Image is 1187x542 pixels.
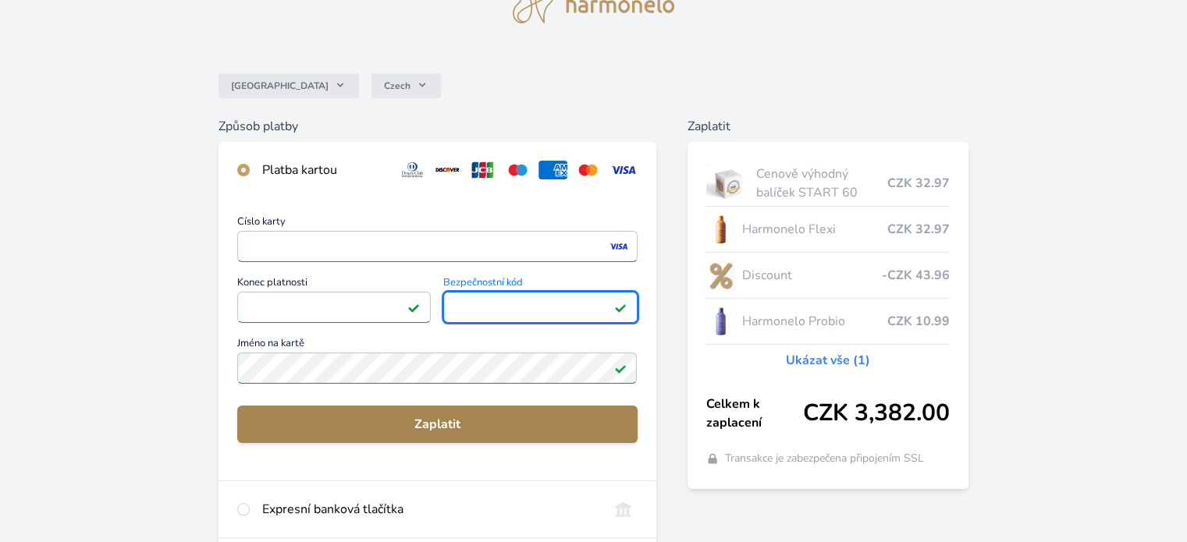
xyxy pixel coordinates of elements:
[262,500,595,519] div: Expresní banková tlačítka
[614,362,627,374] img: Platné pole
[250,415,624,434] span: Zaplatit
[433,161,462,179] img: discover.svg
[219,117,656,136] h6: Způsob platby
[741,220,887,239] span: Harmonelo Flexi
[574,161,602,179] img: mc.svg
[237,406,637,443] button: Zaplatit
[398,161,427,179] img: diners.svg
[706,395,803,432] span: Celkem k zaplacení
[706,164,751,203] img: start.jpg
[237,217,637,231] span: Číslo karty
[237,278,431,292] span: Konec platnosti
[786,351,870,370] a: Ukázat vše (1)
[887,312,950,331] span: CZK 10.99
[244,236,630,257] iframe: Iframe pro číslo karty
[725,451,924,466] span: Transakce je zabezpečena připojením SSL
[803,399,950,427] span: CZK 3,382.00
[262,161,386,179] div: Platba kartou
[706,302,736,341] img: CLEAN_PROBIO_se_stinem_x-lo.jpg
[741,312,887,331] span: Harmonelo Probio
[244,296,424,318] iframe: Iframe pro datum vypršení platnosti
[237,352,637,384] input: Jméno na kartěPlatné pole
[538,161,567,179] img: amex.svg
[706,256,736,295] img: discount-lo.png
[219,73,359,98] button: [GEOGRAPHIC_DATA]
[609,161,638,179] img: visa.svg
[608,239,629,253] img: visa
[443,278,637,292] span: Bezpečnostní kód
[231,80,329,92] span: [GEOGRAPHIC_DATA]
[371,73,441,98] button: Czech
[450,296,630,318] iframe: Iframe pro bezpečnostní kód
[887,220,950,239] span: CZK 32.97
[609,500,638,519] img: onlineBanking_CZ.svg
[468,161,497,179] img: jcb.svg
[237,338,637,352] span: Jméno na kartě
[384,80,410,92] span: Czech
[706,210,736,249] img: CLEAN_FLEXI_se_stinem_x-hi_(1)-lo.jpg
[503,161,532,179] img: maestro.svg
[882,266,950,285] span: -CZK 43.96
[741,266,881,285] span: Discount
[887,174,950,193] span: CZK 32.97
[756,165,887,202] span: Cenově výhodný balíček START 60
[614,301,627,314] img: Platné pole
[407,301,420,314] img: Platné pole
[688,117,968,136] h6: Zaplatit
